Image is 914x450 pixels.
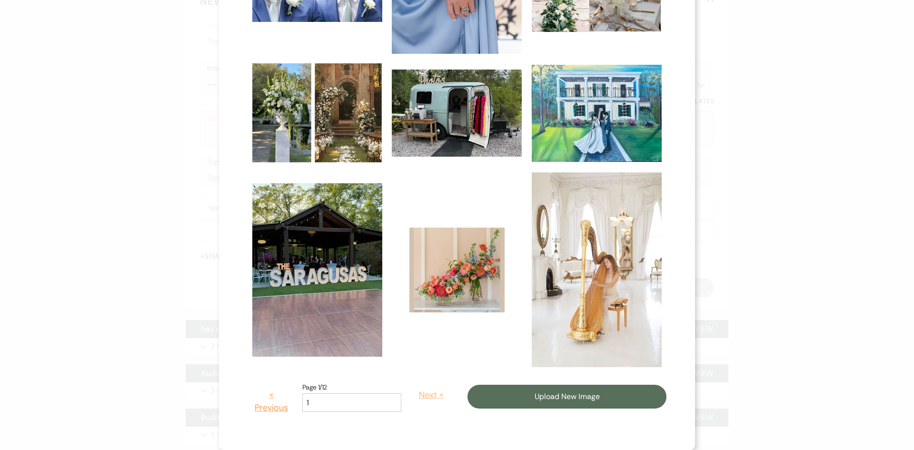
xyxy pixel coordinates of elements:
[467,385,666,409] button: Upload New Image
[252,63,382,163] img: floral column opt.PNG
[532,172,662,367] img: Ashley Towman Gold Harp.jpg
[409,228,505,312] img: 60i5f8cj.png
[392,70,522,157] img: Vintage Camper.jpg
[248,381,295,421] button: « Previous
[302,381,401,393] label: Page 1/12
[532,65,662,162] img: Tweety.jpg
[408,381,453,409] button: Next »
[252,183,382,357] img: Marquee Letters.jpg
